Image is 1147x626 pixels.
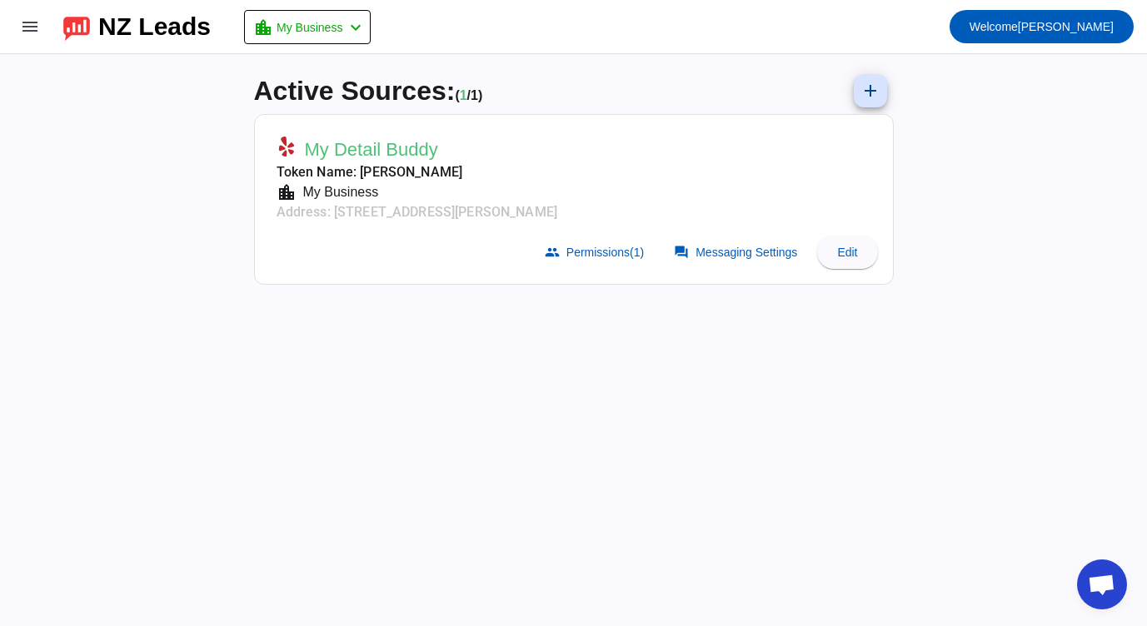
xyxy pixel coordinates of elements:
[277,182,297,202] mat-icon: location_city
[467,88,471,102] span: /
[277,16,342,39] span: My Business
[20,17,40,37] mat-icon: menu
[817,236,877,269] button: Edit
[460,88,467,102] span: Working
[253,17,273,37] mat-icon: location_city
[455,88,459,102] span: (
[535,236,657,269] button: Permissions(1)
[277,202,557,222] mat-card-subtitle: Address: [STREET_ADDRESS][PERSON_NAME]
[98,15,211,38] div: NZ Leads
[674,245,689,260] mat-icon: forum
[297,182,379,202] div: My Business
[664,236,810,269] button: Messaging Settings
[566,246,644,259] span: Permissions
[254,76,456,106] span: Active Sources:
[63,12,90,41] img: logo
[630,246,644,259] span: (1)
[545,245,560,260] mat-icon: group
[346,17,366,37] mat-icon: chevron_left
[471,88,482,102] span: Total
[860,81,880,101] mat-icon: add
[305,138,438,161] span: My Detail Buddy
[970,15,1114,38] span: [PERSON_NAME]
[277,162,557,182] mat-card-subtitle: Token Name: [PERSON_NAME]
[837,246,857,259] span: Edit
[696,246,797,259] span: Messaging Settings
[244,10,371,44] button: My Business
[1077,559,1127,609] div: Open chat
[970,20,1018,33] span: Welcome
[950,10,1134,43] button: Welcome[PERSON_NAME]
